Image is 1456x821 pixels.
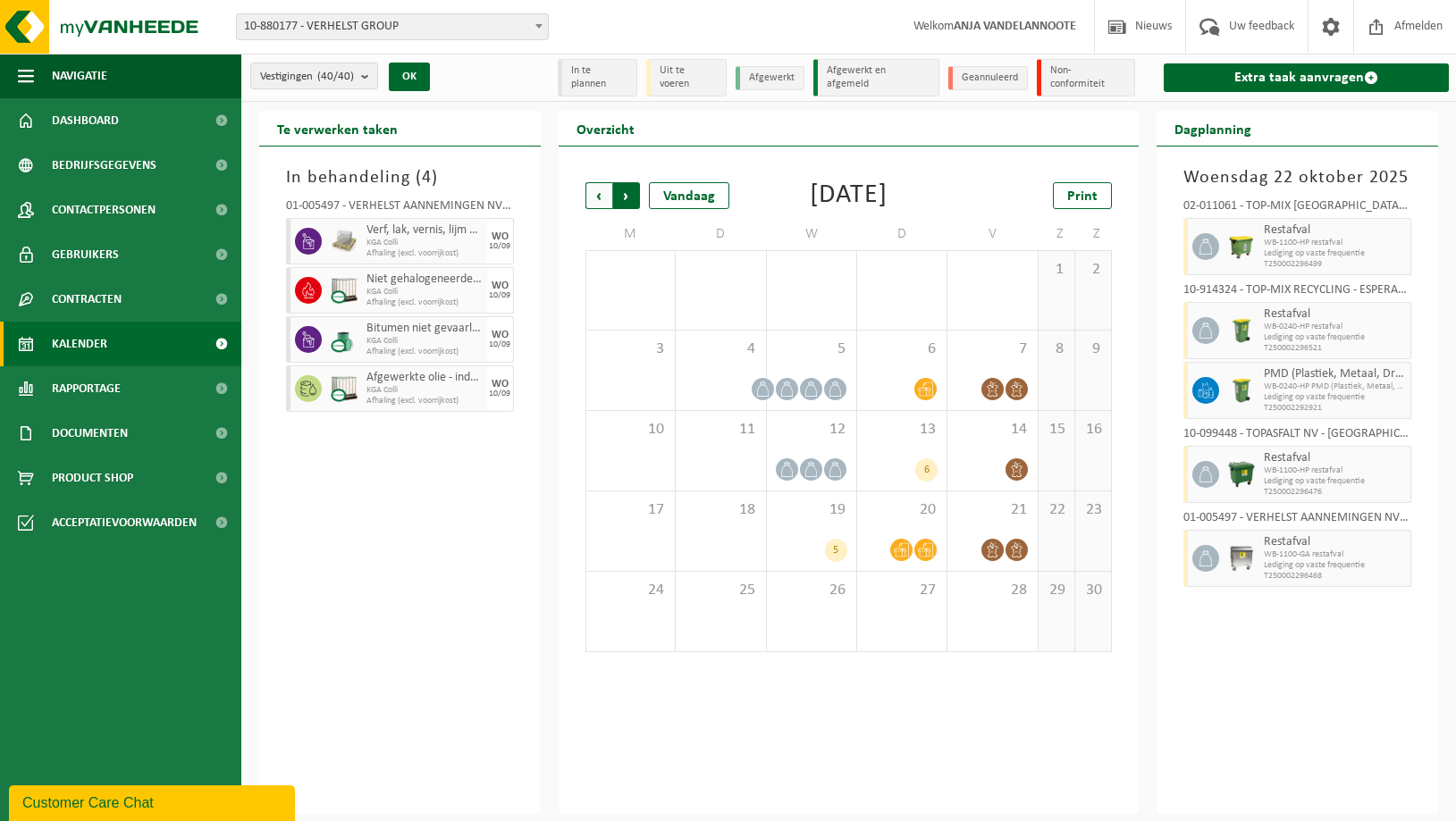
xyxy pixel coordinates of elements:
img: WB-1100-GAL-GY-02 [1228,545,1255,572]
div: 10-099448 - TOPASFALT NV - [GEOGRAPHIC_DATA] [1183,428,1411,446]
span: Print [1067,189,1098,204]
span: 7 [956,339,1028,359]
span: Vorige [585,182,612,209]
span: Contracten [52,277,122,322]
span: Documenten [52,411,128,456]
span: Afhaling (excl. voorrijkost) [366,396,483,406]
td: Z [1039,218,1075,250]
span: 22 [1048,500,1065,520]
span: KGA Colli [366,385,483,396]
span: 11 [685,420,756,440]
td: D [857,218,947,250]
td: M [585,218,676,250]
div: 5 [825,539,847,562]
span: 2 [1084,260,1102,280]
span: Acceptatievoorwaarden [52,500,197,545]
td: V [947,218,1038,250]
span: Niet gehalogeneerde solventen - hoogcalorisch in IBC [366,272,483,287]
span: WB-1100-HP restafval [1264,465,1406,476]
span: 5 [776,339,847,359]
span: WB-1100-HP restafval [1264,238,1406,248]
span: 16 [1084,420,1102,440]
span: 21 [956,500,1028,520]
iframe: chat widget [9,782,299,821]
h2: Dagplanning [1157,111,1269,146]
strong: ANJA VANDELANNOOTE [954,20,1076,33]
span: Lediging op vaste frequentie [1264,332,1406,343]
span: Volgende [613,182,640,209]
img: WB-1100-HPE-GN-50 [1228,233,1255,260]
div: 02-011061 - TOP-MIX [GEOGRAPHIC_DATA] - [GEOGRAPHIC_DATA] [1183,200,1411,218]
h3: Woensdag 22 oktober 2025 [1183,164,1411,191]
td: D [676,218,766,250]
td: Z [1075,218,1112,250]
div: 10/09 [489,390,510,398]
span: 24 [595,581,666,600]
span: 10-880177 - VERHELST GROUP [236,13,549,40]
div: 10/09 [489,291,510,300]
div: Vandaag [649,182,729,209]
div: [DATE] [810,182,888,209]
span: 28 [956,581,1028,600]
span: Rapportage [52,366,121,411]
span: Restafval [1264,223,1406,238]
span: T250002292921 [1264,403,1406,414]
div: 10/09 [489,340,510,349]
count: (40/40) [317,71,354,82]
li: Afgewerkt [736,66,804,90]
span: 1 [1048,260,1065,280]
a: Extra taak aanvragen [1164,63,1449,92]
h2: Overzicht [559,111,652,146]
button: OK [389,63,430,91]
span: T250002296521 [1264,343,1406,354]
span: 10-880177 - VERHELST GROUP [237,14,548,39]
span: PMD (Plastiek, Metaal, Drankkartons) (bedrijven) [1264,367,1406,381]
div: WO [492,231,509,242]
span: Navigatie [52,54,107,98]
span: Afhaling (excl. voorrijkost) [366,347,483,357]
span: 29 [1048,581,1065,600]
span: Verf, lak, vernis, lijm en inkt, industrieel in kleinverpakking [366,223,483,238]
span: Gebruikers [52,232,119,277]
span: Lediging op vaste frequentie [1264,476,1406,487]
span: T250002296476 [1264,487,1406,498]
span: Contactpersonen [52,188,156,232]
span: Restafval [1264,307,1406,322]
img: LP-PA-00000-WDN-11 [331,228,358,255]
div: WO [492,281,509,291]
span: Bitumen niet gevaarlijk in 200lt-vat [366,322,483,336]
td: W [767,218,857,250]
span: 12 [776,420,847,440]
span: 4 [422,169,432,187]
li: Geannuleerd [948,66,1028,90]
span: 23 [1084,500,1102,520]
span: Kalender [52,322,107,366]
li: Non-conformiteit [1037,59,1135,96]
span: 3 [595,339,666,359]
span: 18 [685,500,756,520]
span: KGA Colli [366,287,483,297]
li: Afgewerkt en afgemeld [813,59,939,96]
span: T250002296468 [1264,571,1406,582]
span: Restafval [1264,535,1406,549]
span: 25 [685,581,756,600]
span: KGA Colli [366,238,483,248]
span: 6 [866,339,938,359]
span: WB-0240-HP restafval [1264,322,1406,332]
span: 26 [776,581,847,600]
span: Product Shop [52,456,133,500]
span: WB-1100-GA restafval [1264,549,1406,560]
span: Afhaling (excl. voorrijkost) [366,248,483,259]
div: 6 [915,458,938,482]
span: 9 [1084,339,1102,359]
span: 19 [776,500,847,520]
span: Afgewerkte olie - industrie in [GEOGRAPHIC_DATA] [366,371,483,385]
span: 14 [956,420,1028,440]
img: WB-0240-HPE-GN-50 [1228,317,1255,344]
button: Vestigingen(40/40) [250,63,378,89]
span: Dashboard [52,98,119,143]
span: 8 [1048,339,1065,359]
span: Lediging op vaste frequentie [1264,392,1406,403]
span: Restafval [1264,451,1406,465]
